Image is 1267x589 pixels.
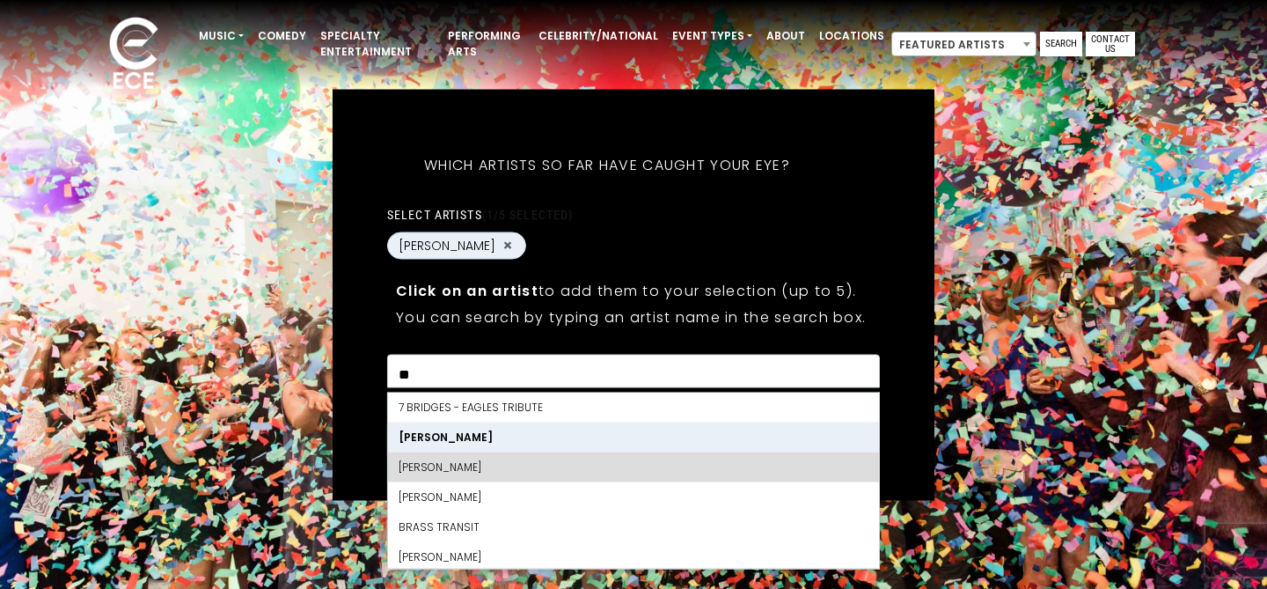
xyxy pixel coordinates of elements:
a: Search [1040,32,1082,56]
li: [PERSON_NAME] [388,452,879,482]
label: Select artists [387,206,573,222]
span: (1/5 selected) [482,207,574,221]
button: Remove Brandon Crocker [501,238,515,254]
span: Featured Artists [892,33,1036,57]
a: Comedy [251,21,313,51]
a: Contact Us [1086,32,1135,56]
li: 7 Bridges - Eagles Tribute [388,392,879,422]
span: [PERSON_NAME] [399,236,495,254]
p: to add them to your selection (up to 5). [396,279,871,301]
img: ece_new_logo_whitev2-1.png [90,12,178,98]
a: About [759,21,812,51]
strong: Click on an artist [396,280,538,300]
a: Specialty Entertainment [313,21,441,67]
span: Featured Artists [891,32,1036,56]
li: [PERSON_NAME] [388,422,879,452]
li: [PERSON_NAME] [388,541,879,571]
a: Music [192,21,251,51]
a: Performing Arts [441,21,531,67]
li: [PERSON_NAME] [388,482,879,512]
button: Next [826,424,880,456]
textarea: Search [399,365,868,381]
a: Event Types [665,21,759,51]
p: You can search by typing an artist name in the search box. [396,306,871,328]
h5: Which artists so far have caught your eye? [387,133,827,196]
a: Locations [812,21,891,51]
a: Celebrity/National [531,21,665,51]
li: Brass Transit [388,512,879,541]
